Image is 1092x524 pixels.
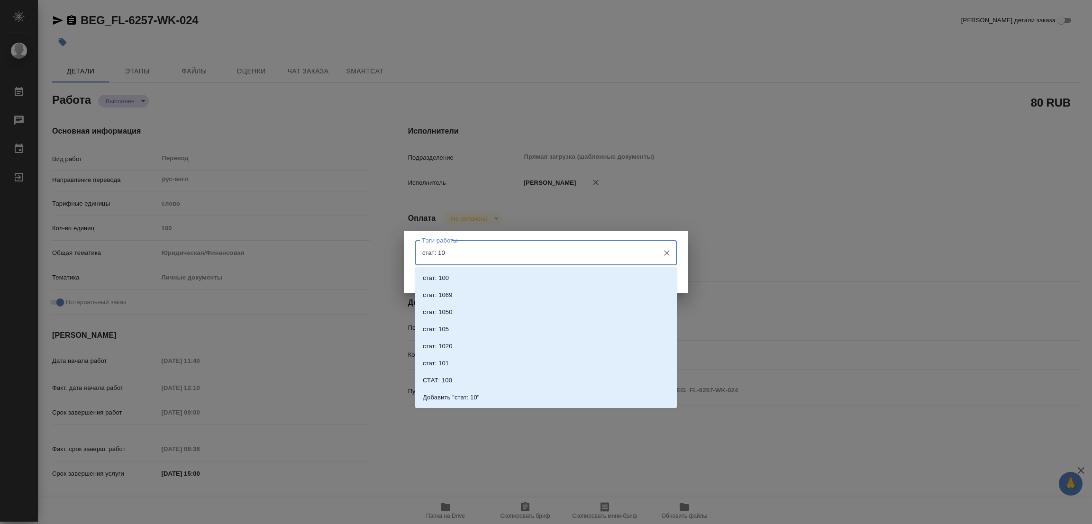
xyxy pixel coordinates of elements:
[423,325,449,334] p: стат: 105
[423,273,449,283] p: стат: 100
[423,307,453,317] p: стат: 1050
[423,359,449,368] p: стат: 101
[423,393,480,402] p: Добавить "стат: 10"
[423,290,453,300] p: стат: 1069
[423,376,452,385] p: СТАТ: 100
[423,342,453,351] p: стат: 1020
[660,246,673,260] button: Очистить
